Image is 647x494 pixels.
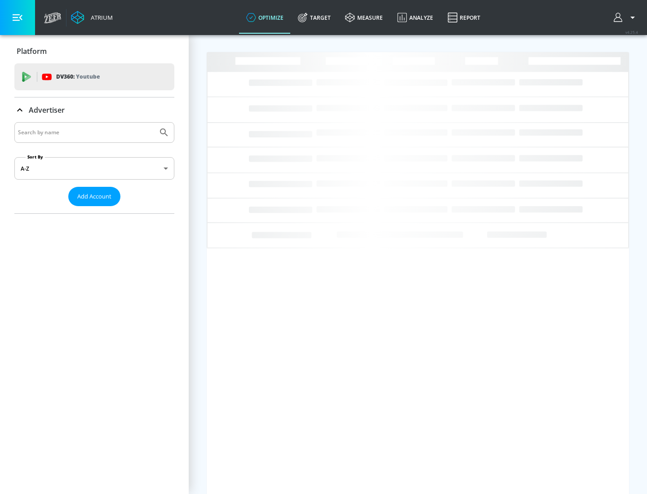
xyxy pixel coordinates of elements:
[77,191,111,202] span: Add Account
[68,187,120,206] button: Add Account
[26,154,45,160] label: Sort By
[625,30,638,35] span: v 4.25.4
[14,63,174,90] div: DV360: Youtube
[338,1,390,34] a: measure
[76,72,100,81] p: Youtube
[14,206,174,213] nav: list of Advertiser
[291,1,338,34] a: Target
[14,157,174,180] div: A-Z
[239,1,291,34] a: optimize
[14,97,174,123] div: Advertiser
[14,122,174,213] div: Advertiser
[18,127,154,138] input: Search by name
[17,46,47,56] p: Platform
[14,39,174,64] div: Platform
[440,1,487,34] a: Report
[56,72,100,82] p: DV360:
[29,105,65,115] p: Advertiser
[87,13,113,22] div: Atrium
[390,1,440,34] a: Analyze
[71,11,113,24] a: Atrium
